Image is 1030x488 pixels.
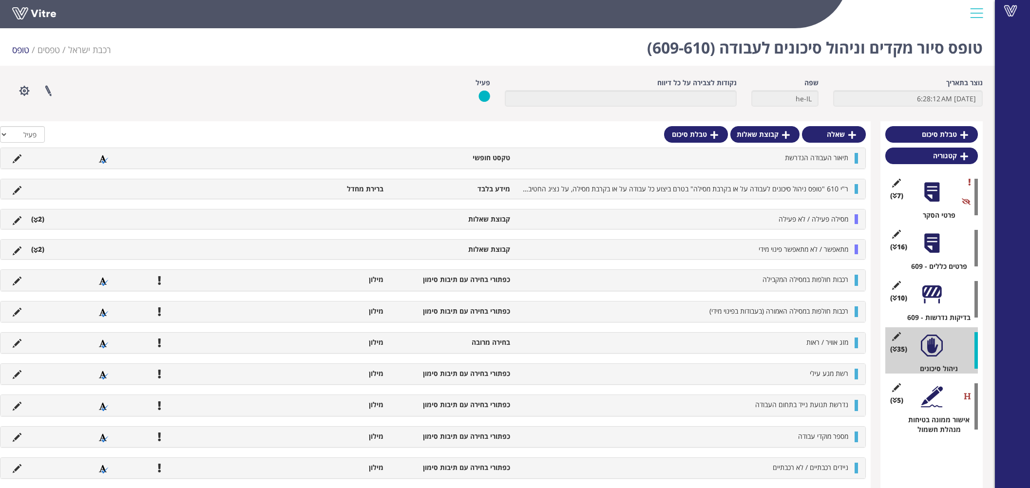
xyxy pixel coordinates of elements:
a: קטגוריה [885,148,978,164]
div: ניהול סיכונים [893,364,978,374]
li: מילון [262,369,388,378]
span: מתאפשר / לא מתאפשר פינוי מידי [759,244,848,254]
div: בדיקות נדרשות - 609 [893,313,978,322]
li: כפתורי בחירה עם תיבות סימון [388,432,515,441]
li: טופס [12,44,38,56]
div: פרטים כללים - 609 [893,262,978,271]
span: ניידים רכבתיים / לא רכבתיים [773,463,848,472]
li: מילון [262,432,388,441]
a: קבוצת שאלות [730,126,800,143]
li: מילון [262,306,388,316]
label: נקודות לצבירה על כל דיווח [657,78,737,88]
li: מידע בלבד [388,184,515,194]
label: שפה [804,78,819,88]
a: שאלה [802,126,866,143]
li: ברירת מחדל [262,184,388,194]
li: כפתורי בחירה עם תיבות סימון [388,369,515,378]
span: 335 [68,44,111,56]
li: מילון [262,275,388,284]
li: כפתורי בחירה עם תיבות סימון [388,400,515,410]
span: מסילה פעילה / לא פעילה [779,214,848,224]
span: (5 ) [890,395,903,405]
label: נוצר בתאריך [946,78,983,88]
a: טפסים [38,44,60,56]
span: מזג אוויר / ראות [806,338,848,347]
label: פעיל [476,78,490,88]
span: (16 ) [890,242,907,252]
h1: טופס סיור מקדים וניהול סיכונים לעבודה (609-610) [647,24,983,66]
li: כפתורי בחירה עם תיבות סימון [388,306,515,316]
a: טבלת סיכום [885,126,978,143]
span: (35 ) [890,344,907,354]
span: (10 ) [890,293,907,303]
li: (2 ) [26,214,49,224]
li: בחירה מרובה [388,338,515,347]
span: מספר מוקדי עבודה [798,432,848,441]
li: (2 ) [26,244,49,254]
span: רכבות חולפות במסילה המקבילה [763,275,848,284]
a: טבלת סיכום [664,126,728,143]
li: מילון [262,338,388,347]
span: רשת מגע עילי [810,369,848,378]
img: yes [478,90,490,102]
div: פרטי הסקר [893,210,978,220]
li: מילון [262,400,388,410]
span: תיאור העבודה הנדרשת [785,153,848,162]
li: כפתורי בחירה עם תיבות סימון [388,463,515,472]
li: כפתורי בחירה עם תיבות סימון [388,275,515,284]
li: קבוצת שאלות [388,244,515,254]
span: (7 ) [890,191,903,201]
li: מילון [262,463,388,472]
span: נדרשת תנועת נייד בתחום העבודה [755,400,848,409]
li: קבוצת שאלות [388,214,515,224]
span: רכבות חולפות במסילה האמורה (בעבודות בפינוי מידי) [709,306,848,316]
div: אישור ממונה בטיחות מנהלת חשמול [893,415,978,434]
li: טקסט חופשי [388,153,515,163]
